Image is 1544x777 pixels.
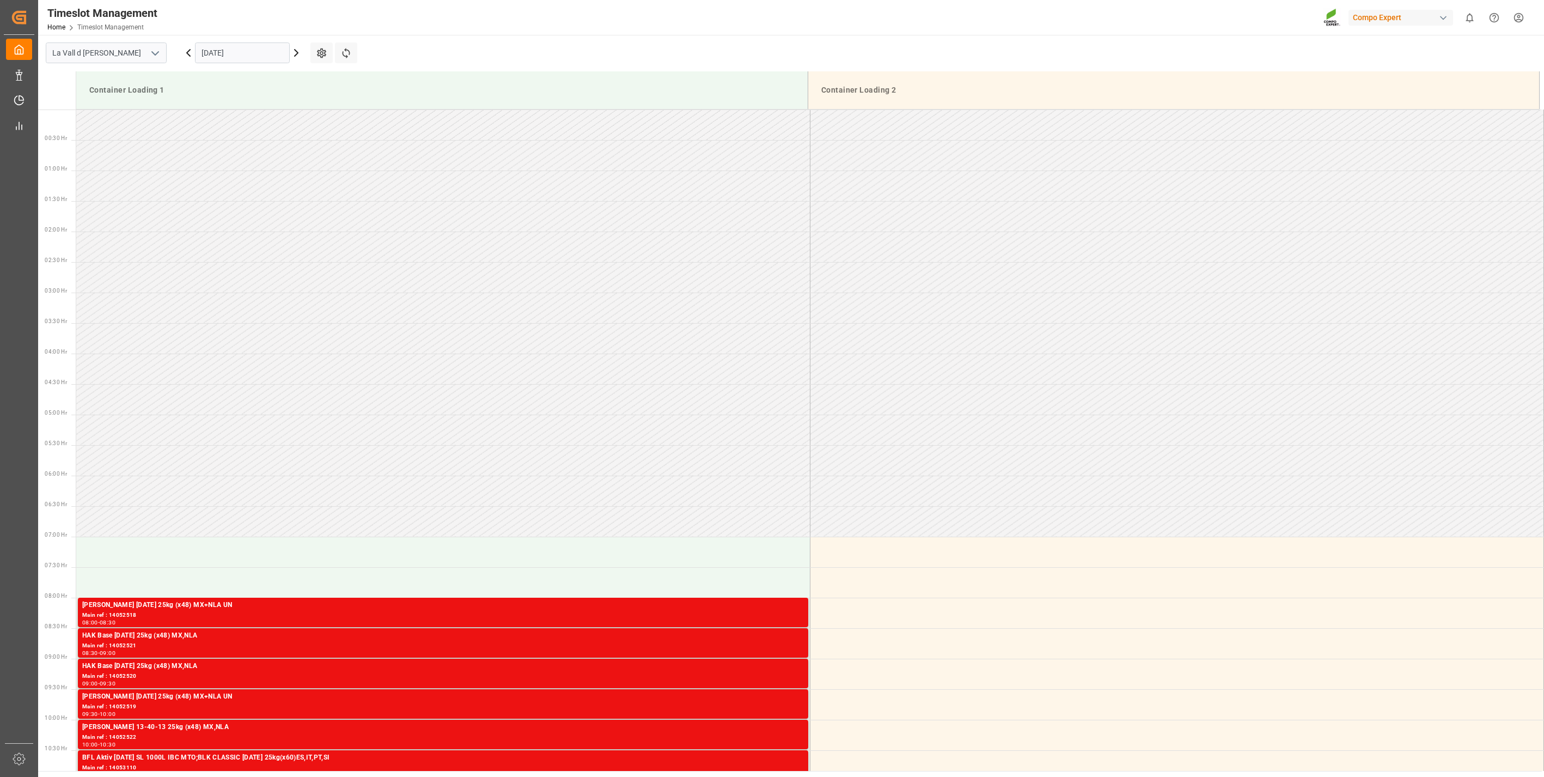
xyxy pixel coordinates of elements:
[82,651,98,655] div: 08:30
[82,742,98,747] div: 10:00
[45,501,67,507] span: 06:30 Hr
[82,681,98,686] div: 09:00
[45,196,67,202] span: 01:30 Hr
[46,43,167,63] input: Type to search/select
[98,620,100,625] div: -
[82,630,804,641] div: HAK Base [DATE] 25kg (x48) MX,NLA
[98,681,100,686] div: -
[82,611,804,620] div: Main ref : 14052518
[100,742,115,747] div: 10:30
[45,684,67,690] span: 09:30 Hr
[45,440,67,446] span: 05:30 Hr
[47,23,65,31] a: Home
[82,691,804,702] div: [PERSON_NAME] [DATE] 25kg (x48) MX+NLA UN
[98,651,100,655] div: -
[1348,7,1457,28] button: Compo Expert
[100,620,115,625] div: 08:30
[45,135,67,141] span: 00:30 Hr
[45,288,67,294] span: 03:00 Hr
[82,752,804,763] div: BFL Aktiv [DATE] SL 1000L IBC MTO;BLK CLASSIC [DATE] 25kg(x60)ES,IT,PT,SI
[98,712,100,717] div: -
[45,227,67,233] span: 02:00 Hr
[45,562,67,568] span: 07:30 Hr
[82,722,804,733] div: [PERSON_NAME] 13-40-13 25kg (x48) MX,NLA
[85,80,799,100] div: Container Loading 1
[45,257,67,263] span: 02:30 Hr
[45,593,67,599] span: 08:00 Hr
[45,349,67,355] span: 04:00 Hr
[82,620,98,625] div: 08:00
[45,532,67,538] span: 07:00 Hr
[82,733,804,742] div: Main ref : 14052522
[82,702,804,712] div: Main ref : 14052519
[100,651,115,655] div: 09:00
[98,742,100,747] div: -
[1348,10,1453,26] div: Compo Expert
[82,672,804,681] div: Main ref : 14052520
[45,471,67,477] span: 06:00 Hr
[45,715,67,721] span: 10:00 Hr
[100,681,115,686] div: 09:30
[82,763,804,773] div: Main ref : 14053110
[45,654,67,660] span: 09:00 Hr
[45,166,67,172] span: 01:00 Hr
[1323,8,1341,27] img: Screenshot%202023-09-29%20at%2010.02.21.png_1712312052.png
[45,379,67,385] span: 04:30 Hr
[45,318,67,324] span: 03:30 Hr
[195,43,290,63] input: DD.MM.YYYY
[45,410,67,416] span: 05:00 Hr
[45,623,67,629] span: 08:30 Hr
[82,600,804,611] div: [PERSON_NAME] [DATE] 25kg (x48) MX+NLA UN
[82,641,804,651] div: Main ref : 14052521
[82,712,98,717] div: 09:30
[147,45,163,62] button: open menu
[47,5,157,21] div: Timeslot Management
[45,745,67,751] span: 10:30 Hr
[1457,5,1482,30] button: show 0 new notifications
[817,80,1530,100] div: Container Loading 2
[82,661,804,672] div: HAK Base [DATE] 25kg (x48) MX,NLA
[100,712,115,717] div: 10:00
[1482,5,1506,30] button: Help Center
